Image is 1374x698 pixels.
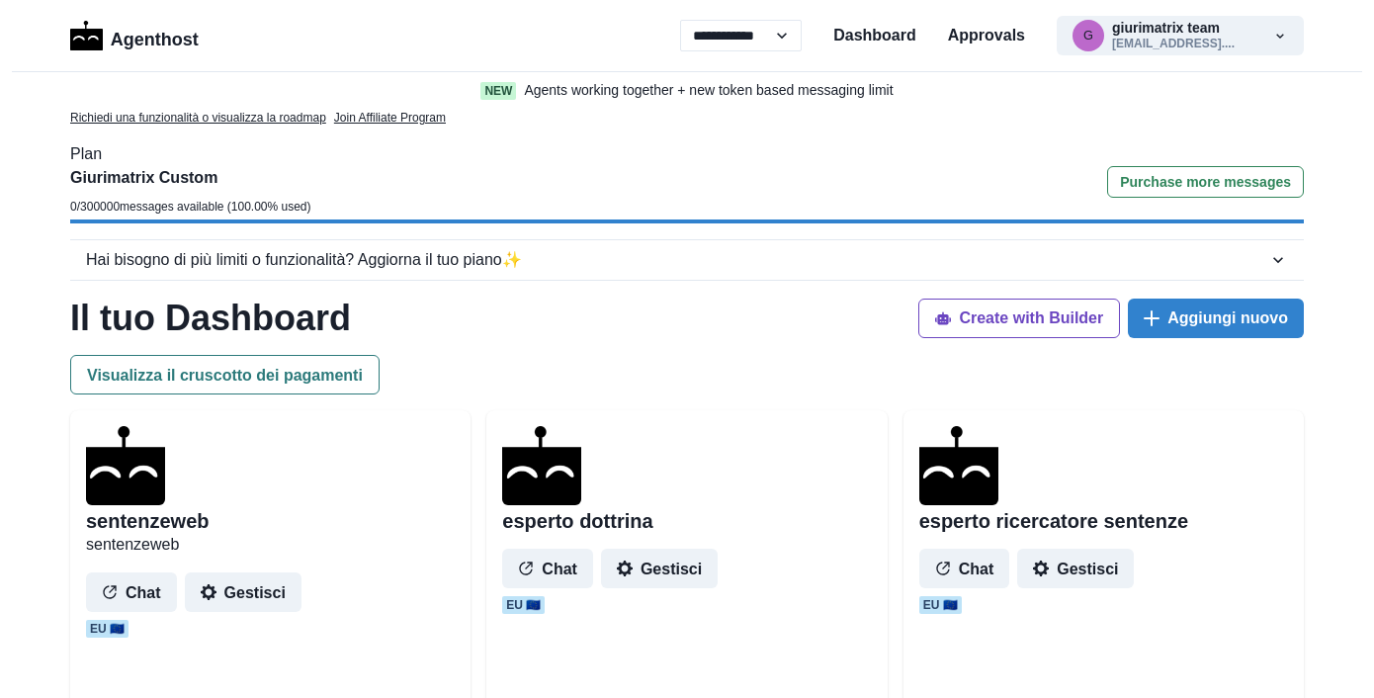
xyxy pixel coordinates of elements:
[502,549,593,588] button: Chat
[1107,166,1304,219] a: Purchase more messages
[334,109,446,127] a: Join Affiliate Program
[1057,16,1304,55] button: giurimatrix@gmail.comgiurimatrix team[EMAIL_ADDRESS]....
[502,509,652,533] h2: esperto dottrina
[919,596,962,614] span: EU 🇪🇺
[439,80,935,101] a: NewAgents working together + new token based messaging limit
[70,19,199,53] a: LogoAgenthost
[70,240,1304,280] button: Hai bisogno di più limiti o funzionalità? Aggiorna il tuo piano✨
[502,596,545,614] span: EU 🇪🇺
[480,82,516,100] span: New
[70,297,351,339] h1: Il tuo Dashboard
[70,109,326,127] a: Richiedi una funzionalità o visualizza la roadmap
[919,549,1010,588] button: Chat
[833,24,916,47] a: Dashboard
[601,549,718,588] button: Gestisci
[86,572,177,612] button: Chat
[86,509,209,533] h2: sentenzeweb
[111,19,199,53] p: Agenthost
[919,426,998,505] img: agenthostmascotdark.ico
[70,355,380,394] button: Visualizza il cruscotto dei pagamenti
[1107,166,1304,198] button: Purchase more messages
[70,166,311,190] p: Giurimatrix Custom
[86,620,129,638] span: EU 🇪🇺
[70,21,103,50] img: Logo
[86,533,455,557] p: sentenzeweb
[185,572,301,612] button: Gestisci
[86,426,165,505] img: agenthostmascotdark.ico
[948,24,1025,47] a: Approvals
[70,142,1304,166] p: Plan
[70,198,311,216] p: 0 / 300000 messages available ( 100.00 % used)
[919,509,1188,533] h2: esperto ricercatore sentenze
[86,248,1268,272] div: Hai bisogno di più limiti o funzionalità? Aggiorna il tuo piano ✨
[502,426,581,505] img: agenthostmascotdark.ico
[1017,549,1134,588] button: Gestisci
[524,80,893,101] p: Agents working together + new token based messaging limit
[918,299,1120,338] button: Create with Builder
[1128,299,1304,338] button: Aggiungi nuovo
